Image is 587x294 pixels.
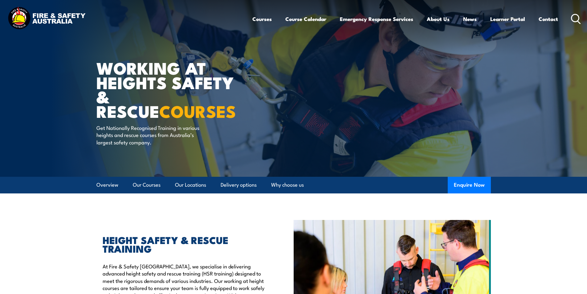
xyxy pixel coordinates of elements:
a: Our Courses [133,177,161,193]
button: Enquire Now [448,177,491,193]
a: Our Locations [175,177,206,193]
a: Why choose us [271,177,304,193]
strong: COURSES [159,98,236,123]
a: Delivery options [221,177,257,193]
a: About Us [427,11,450,27]
p: Get Nationally Recognised Training in various heights and rescue courses from Australia’s largest... [96,124,209,146]
h2: HEIGHT SAFETY & RESCUE TRAINING [103,235,265,253]
a: Contact [539,11,558,27]
a: Overview [96,177,118,193]
a: News [463,11,477,27]
h1: WORKING AT HEIGHTS SAFETY & RESCUE [96,60,249,118]
a: Courses [252,11,272,27]
a: Course Calendar [285,11,326,27]
a: Learner Portal [490,11,525,27]
a: Emergency Response Services [340,11,413,27]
